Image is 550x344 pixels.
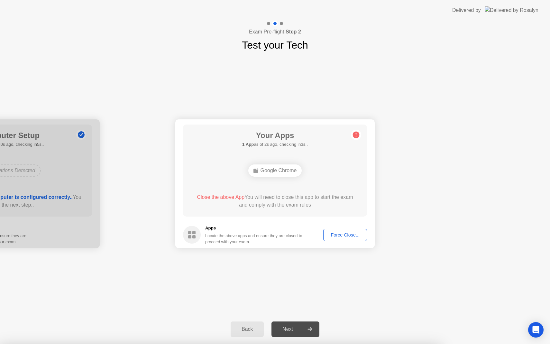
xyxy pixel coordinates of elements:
[286,29,301,34] b: Step 2
[205,233,303,245] div: Locate the above apps and ensure they are closed to proceed with your exam.
[249,28,301,36] h4: Exam Pre-flight:
[205,225,303,231] h5: Apps
[273,326,302,332] div: Next
[242,142,254,147] b: 1 App
[197,194,244,200] span: Close the above App
[452,6,481,14] div: Delivered by
[242,130,308,141] h1: Your Apps
[528,322,544,338] div: Open Intercom Messenger
[485,6,538,14] img: Delivered by Rosalyn
[248,164,302,177] div: Google Chrome
[233,326,262,332] div: Back
[242,37,308,53] h1: Test your Tech
[325,232,365,237] div: Force Close...
[242,141,308,148] h5: as of 2s ago, checking in3s..
[192,193,358,209] div: You will need to close this app to start the exam and comply with the exam rules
